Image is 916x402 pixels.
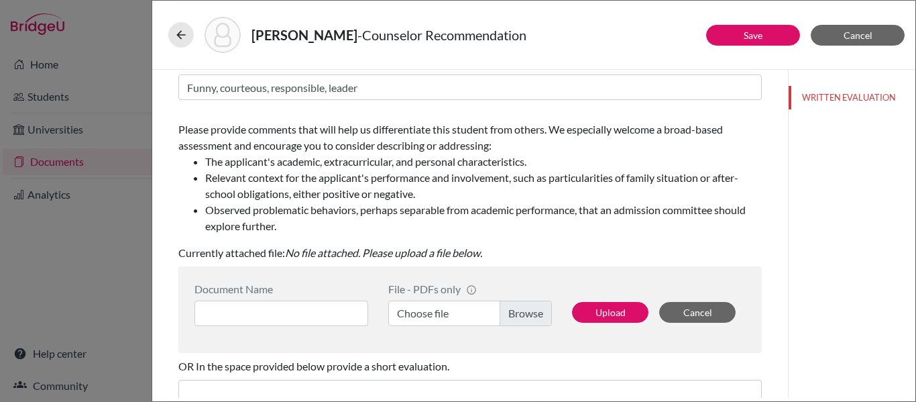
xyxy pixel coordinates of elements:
[205,202,762,234] li: Observed problematic behaviors, perhaps separable from academic performance, that an admission co...
[388,283,552,295] div: File - PDFs only
[789,86,915,109] button: WRITTEN EVALUATION
[178,116,762,266] div: Currently attached file:
[205,154,762,170] li: The applicant's academic, extracurricular, and personal characteristics.
[357,27,526,43] span: - Counselor Recommendation
[178,360,449,372] span: OR In the space provided below provide a short evaluation.
[466,285,477,295] span: info
[178,123,762,234] span: Please provide comments that will help us differentiate this student from others. We especially w...
[205,170,762,202] li: Relevant context for the applicant's performance and involvement, such as particularities of fami...
[388,301,552,326] label: Choose file
[251,27,357,43] strong: [PERSON_NAME]
[572,302,648,323] button: Upload
[194,283,368,295] div: Document Name
[659,302,736,323] button: Cancel
[285,246,482,259] i: No file attached. Please upload a file below.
